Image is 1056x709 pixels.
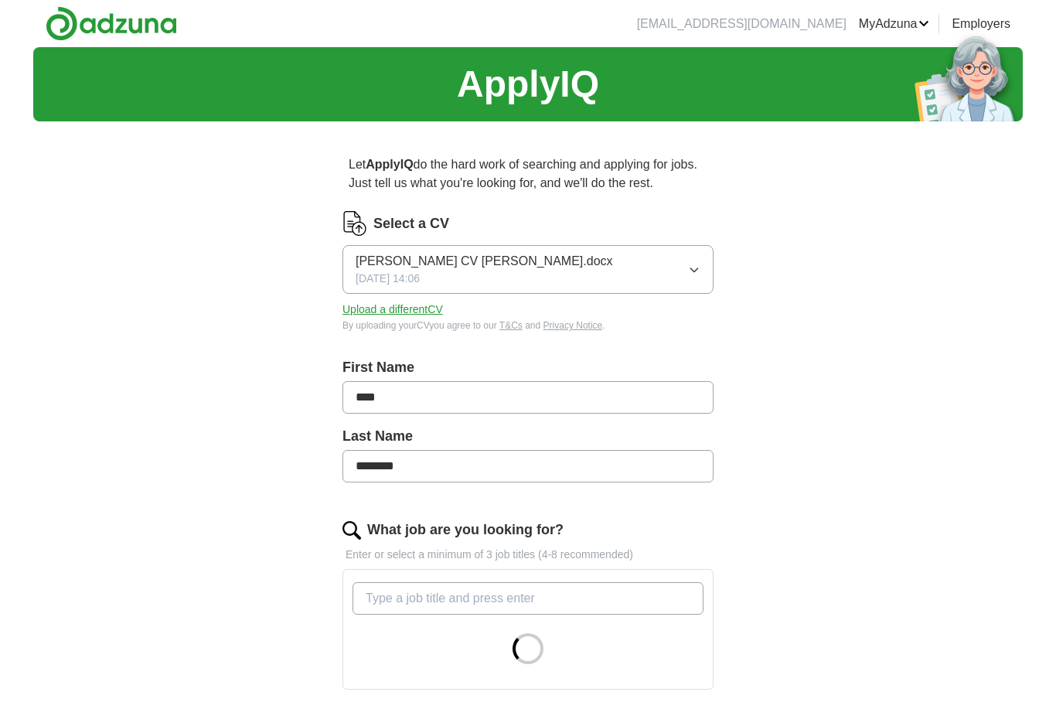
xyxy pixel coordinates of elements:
button: Upload a differentCV [342,302,443,318]
h1: ApplyIQ [457,56,599,112]
a: T&Cs [499,320,523,331]
img: CV Icon [342,211,367,236]
img: Adzuna logo [46,6,177,41]
button: [PERSON_NAME] CV [PERSON_NAME].docx[DATE] 14:06 [342,245,714,294]
li: [EMAIL_ADDRESS][DOMAIN_NAME] [637,15,847,33]
a: MyAdzuna [859,15,930,33]
input: Type a job title and press enter [353,582,703,615]
label: What job are you looking for? [367,520,564,540]
span: [PERSON_NAME] CV [PERSON_NAME].docx [356,252,613,271]
p: Enter or select a minimum of 3 job titles (4-8 recommended) [342,547,714,563]
strong: ApplyIQ [366,158,413,171]
p: Let do the hard work of searching and applying for jobs. Just tell us what you're looking for, an... [342,149,714,199]
label: First Name [342,357,714,378]
label: Last Name [342,426,714,447]
img: search.png [342,521,361,540]
div: By uploading your CV you agree to our and . [342,319,714,332]
a: Privacy Notice [543,320,603,331]
span: [DATE] 14:06 [356,271,420,287]
label: Select a CV [373,213,449,234]
a: Employers [952,15,1010,33]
